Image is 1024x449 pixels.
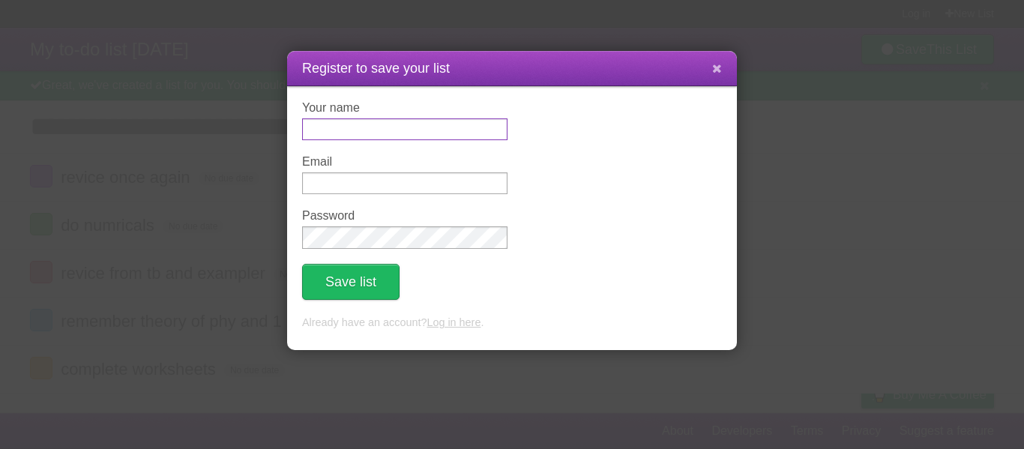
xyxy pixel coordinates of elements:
[302,264,400,300] button: Save list
[302,155,508,169] label: Email
[302,58,722,79] h1: Register to save your list
[302,209,508,223] label: Password
[427,316,481,328] a: Log in here
[302,101,508,115] label: Your name
[302,315,722,331] p: Already have an account? .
